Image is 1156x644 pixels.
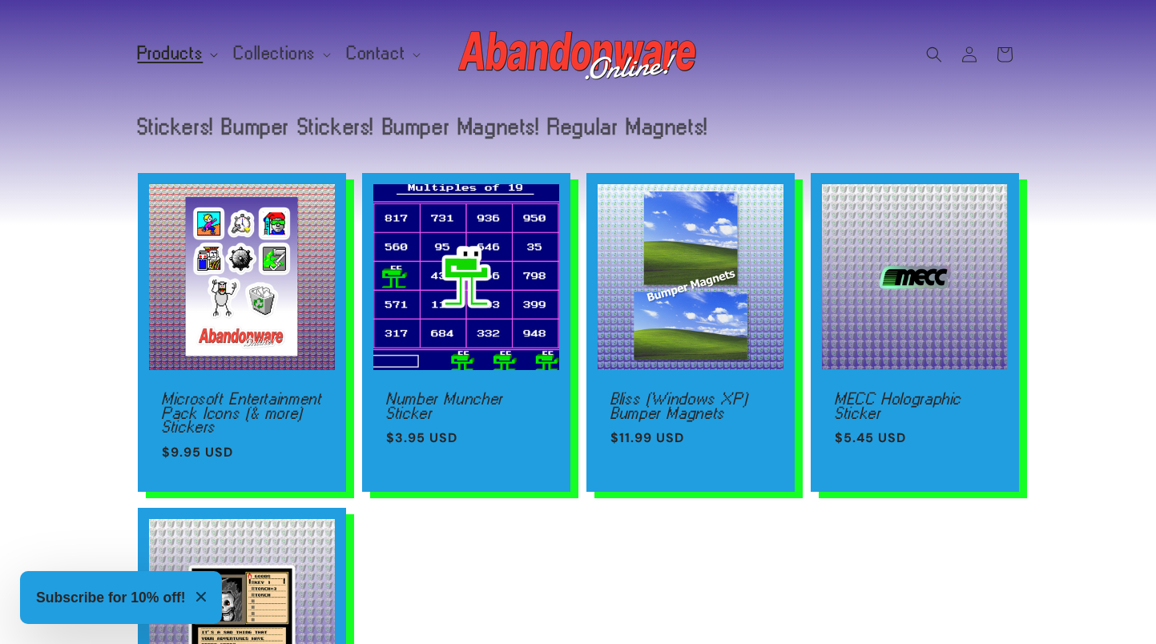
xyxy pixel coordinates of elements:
span: Contact [347,46,405,61]
summary: Contact [337,37,427,70]
p: Stickers! Bumper Stickers! Bumper Magnets! Regular Magnets! [138,116,725,138]
span: Collections [234,46,316,61]
summary: Collections [224,37,337,70]
summary: Search [916,37,952,72]
a: Number Muncher Sticker [386,392,546,420]
a: Microsoft Entertainment Pack Icons (& more) Stickers [162,392,322,434]
a: Abandonware [452,16,704,92]
img: Abandonware [458,22,699,87]
summary: Products [128,37,225,70]
a: MECC Holographic Sticker [835,392,995,420]
a: Bliss (Windows XP) Bumper Magnets [610,392,771,420]
span: Products [138,46,203,61]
